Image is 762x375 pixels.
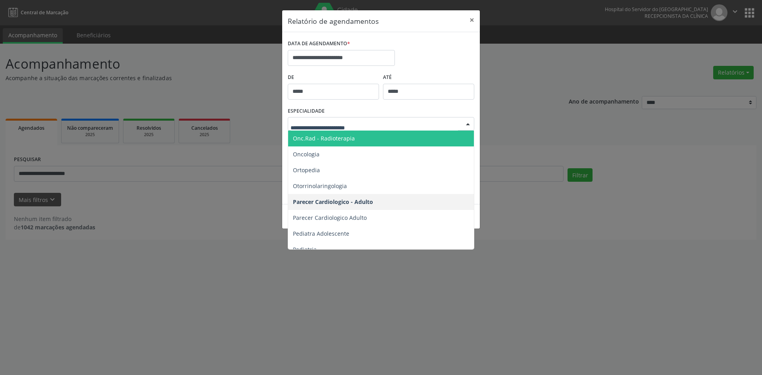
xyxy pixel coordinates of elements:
[293,135,355,142] span: Onc.Rad - Radioterapia
[293,230,349,237] span: Pediatra Adolescente
[293,150,319,158] span: Oncologia
[293,198,373,206] span: Parecer Cardiologico - Adulto
[383,71,474,84] label: ATÉ
[464,10,480,30] button: Close
[293,166,320,174] span: Ortopedia
[293,214,367,221] span: Parecer Cardiologico Adulto
[293,246,317,253] span: Pediatria
[288,16,379,26] h5: Relatório de agendamentos
[288,105,325,117] label: ESPECIALIDADE
[293,182,347,190] span: Otorrinolaringologia
[288,38,350,50] label: DATA DE AGENDAMENTO
[288,71,379,84] label: De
